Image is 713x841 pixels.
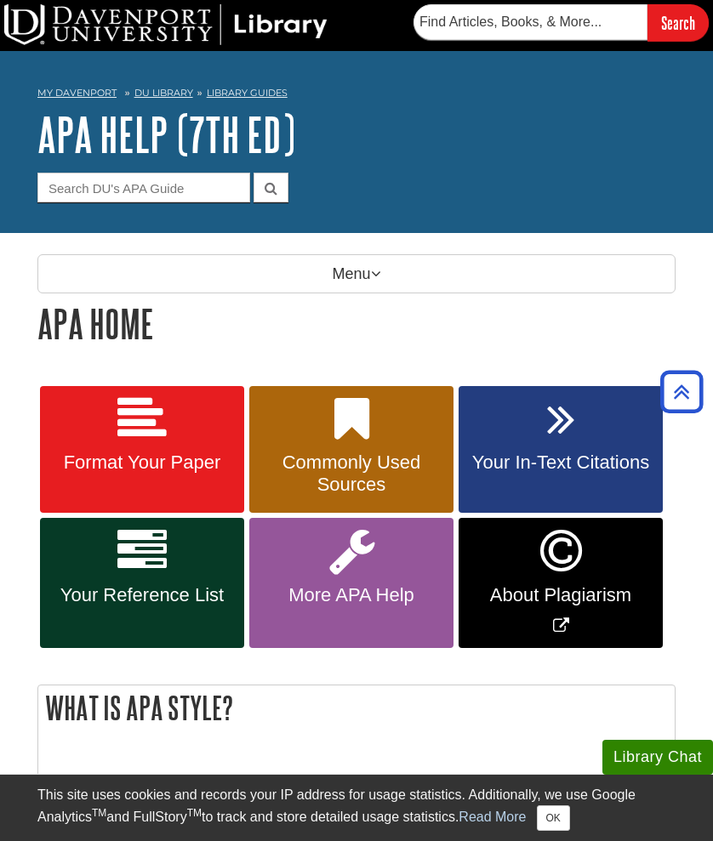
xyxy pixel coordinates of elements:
button: Library Chat [602,740,713,775]
input: Search [647,4,709,41]
span: Format Your Paper [53,452,231,474]
sup: TM [92,807,106,819]
form: Searches DU Library's articles, books, and more [414,4,709,41]
span: Your Reference List [53,584,231,606]
a: Format Your Paper [40,386,244,514]
button: Close [537,805,570,831]
a: Read More [459,810,526,824]
a: Back to Top [654,380,709,403]
h1: APA Home [37,302,676,345]
a: My Davenport [37,86,117,100]
a: More APA Help [249,518,453,648]
a: APA Help (7th Ed) [37,108,295,161]
div: This site uses cookies and records your IP address for usage statistics. Additionally, we use Goo... [37,785,676,831]
input: Find Articles, Books, & More... [414,4,647,40]
span: About Plagiarism [471,584,650,606]
input: Search DU's APA Guide [37,173,250,202]
a: Your Reference List [40,518,244,648]
a: Commonly Used Sources [249,386,453,514]
img: DU Library [4,4,328,45]
a: Library Guides [207,87,288,99]
a: DU Library [134,87,193,99]
span: Your In-Text Citations [471,452,650,474]
sup: TM [187,807,202,819]
a: Your In-Text Citations [459,386,663,514]
h2: What is APA Style? [38,685,675,730]
a: Link opens in new window [459,518,663,648]
p: Menu [37,254,676,293]
nav: breadcrumb [37,82,676,109]
span: More APA Help [262,584,441,606]
span: Commonly Used Sources [262,452,441,496]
